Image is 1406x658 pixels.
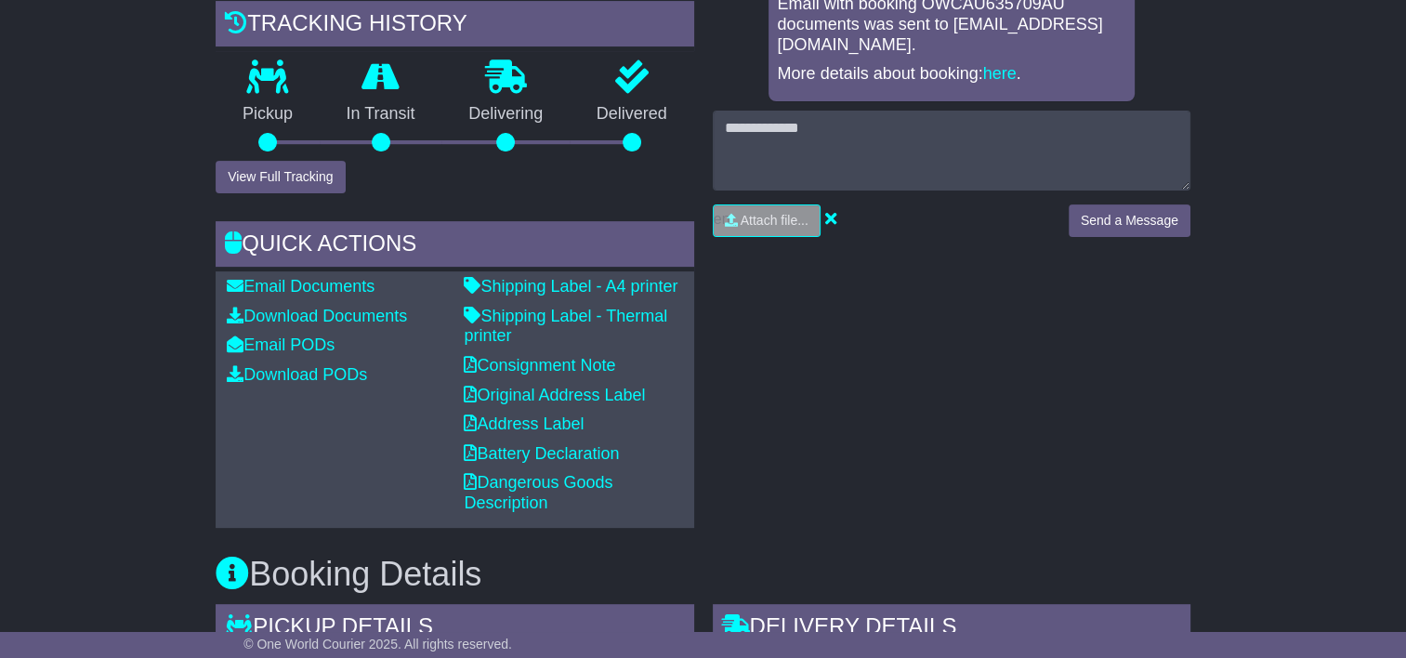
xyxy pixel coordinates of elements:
[464,386,645,404] a: Original Address Label
[216,221,693,271] div: Quick Actions
[243,637,512,651] span: © One World Courier 2025. All rights reserved.
[227,365,367,384] a: Download PODs
[216,104,320,125] p: Pickup
[216,604,693,654] div: Pickup Details
[983,64,1017,83] a: here
[464,444,619,463] a: Battery Declaration
[227,277,374,296] a: Email Documents
[227,336,335,354] a: Email PODs
[1069,204,1190,237] button: Send a Message
[464,356,615,375] a: Consignment Note
[778,64,1125,85] p: More details about booking: .
[227,307,407,325] a: Download Documents
[464,415,584,433] a: Address Label
[320,104,442,125] p: In Transit
[464,307,667,346] a: Shipping Label - Thermal printer
[464,277,677,296] a: Shipping Label - A4 printer
[713,604,1190,654] div: Delivery Details
[216,161,345,193] button: View Full Tracking
[216,556,1190,593] h3: Booking Details
[464,473,612,512] a: Dangerous Goods Description
[216,1,693,51] div: Tracking history
[570,104,694,125] p: Delivered
[441,104,570,125] p: Delivering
